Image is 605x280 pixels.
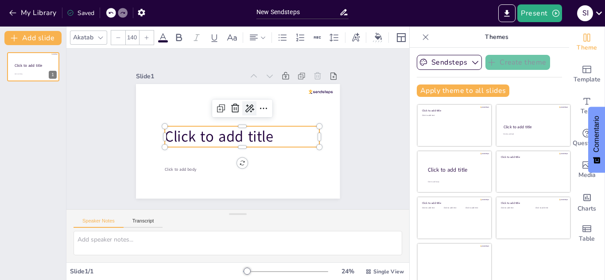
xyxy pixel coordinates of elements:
div: Change the overall theme [569,27,605,58]
div: Click to add body [428,181,484,183]
span: Charts [578,204,596,214]
div: Slide 1 / 1 [70,267,243,276]
div: Click to add text [444,207,464,209]
div: 24 % [337,267,358,276]
font: Comentario [593,116,600,153]
div: Click to add text [422,115,485,117]
span: Theme [577,43,597,53]
div: Layout [394,31,408,45]
div: Akatab [71,31,95,43]
div: Click to add text [501,207,529,209]
button: Add slide [4,31,62,45]
span: Click to add title [165,127,273,147]
div: Click to add title [504,124,562,130]
button: Transcript [124,218,163,228]
div: Get real-time input from your audience [569,122,605,154]
button: My Library [7,6,60,20]
input: Insert title [256,6,339,19]
div: Add text boxes [569,90,605,122]
div: Add ready made slides [569,58,605,90]
span: Table [579,234,595,244]
div: Click to add title [501,155,564,158]
div: Add a table [569,218,605,249]
div: Background color [372,33,385,42]
div: Click to add title [428,166,485,174]
div: Add images, graphics, shapes or video [569,154,605,186]
span: Click to add body [165,166,196,172]
div: Click to add title [422,201,485,205]
button: Export to PowerPoint [498,4,516,22]
button: Comentarios - Mostrar encuesta [588,107,605,173]
button: Speaker Notes [74,218,124,228]
div: Click to add title [422,109,485,112]
button: S I [577,4,593,22]
div: Click to add title [501,201,564,205]
button: Sendsteps [417,55,482,70]
div: Slide 1 [136,72,244,81]
button: Create theme [485,55,550,70]
div: 1 [7,52,59,81]
span: Template [574,75,601,84]
div: Text effects [349,31,362,45]
div: S I [577,5,593,21]
span: Single View [373,268,404,275]
span: Click to add body [15,73,23,75]
span: Text [581,107,593,116]
div: Click to add text [535,207,563,209]
span: Questions [573,138,601,148]
button: Present [517,4,562,22]
div: Saved [67,9,94,17]
div: Click to add text [503,133,562,135]
span: Click to add title [15,63,43,69]
div: Click to add text [422,207,442,209]
div: 1 [49,71,57,79]
div: Click to add text [465,207,485,209]
button: Apply theme to all slides [417,84,509,97]
span: Media [578,170,596,180]
div: Add charts and graphs [569,186,605,218]
p: Themes [433,27,560,48]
